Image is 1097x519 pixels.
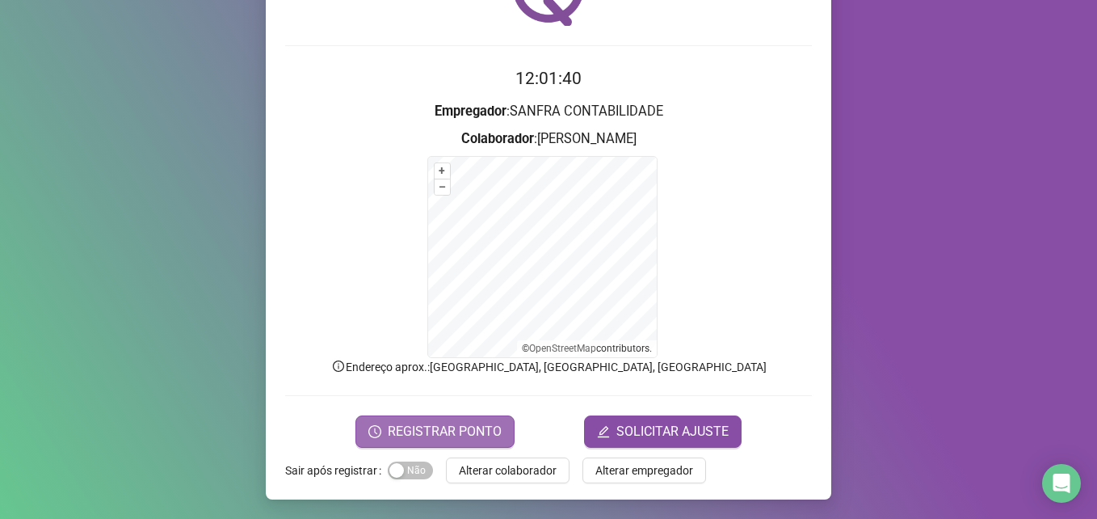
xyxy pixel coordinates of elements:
[584,416,742,448] button: editSOLICITAR AJUSTE
[285,358,812,376] p: Endereço aprox. : [GEOGRAPHIC_DATA], [GEOGRAPHIC_DATA], [GEOGRAPHIC_DATA]
[331,359,346,373] span: info-circle
[459,462,557,479] span: Alterar colaborador
[285,129,812,150] h3: : [PERSON_NAME]
[446,458,570,483] button: Alterar colaborador
[515,69,582,88] time: 12:01:40
[435,103,506,119] strong: Empregador
[529,343,596,354] a: OpenStreetMap
[595,462,693,479] span: Alterar empregador
[435,179,450,195] button: –
[616,422,729,441] span: SOLICITAR AJUSTE
[388,422,502,441] span: REGISTRAR PONTO
[522,343,652,354] li: © contributors.
[285,101,812,122] h3: : SANFRA CONTABILIDADE
[355,416,515,448] button: REGISTRAR PONTO
[368,425,381,438] span: clock-circle
[597,425,610,438] span: edit
[461,131,534,146] strong: Colaborador
[582,458,706,483] button: Alterar empregador
[285,458,388,483] label: Sair após registrar
[1042,464,1081,503] div: Open Intercom Messenger
[435,163,450,179] button: +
